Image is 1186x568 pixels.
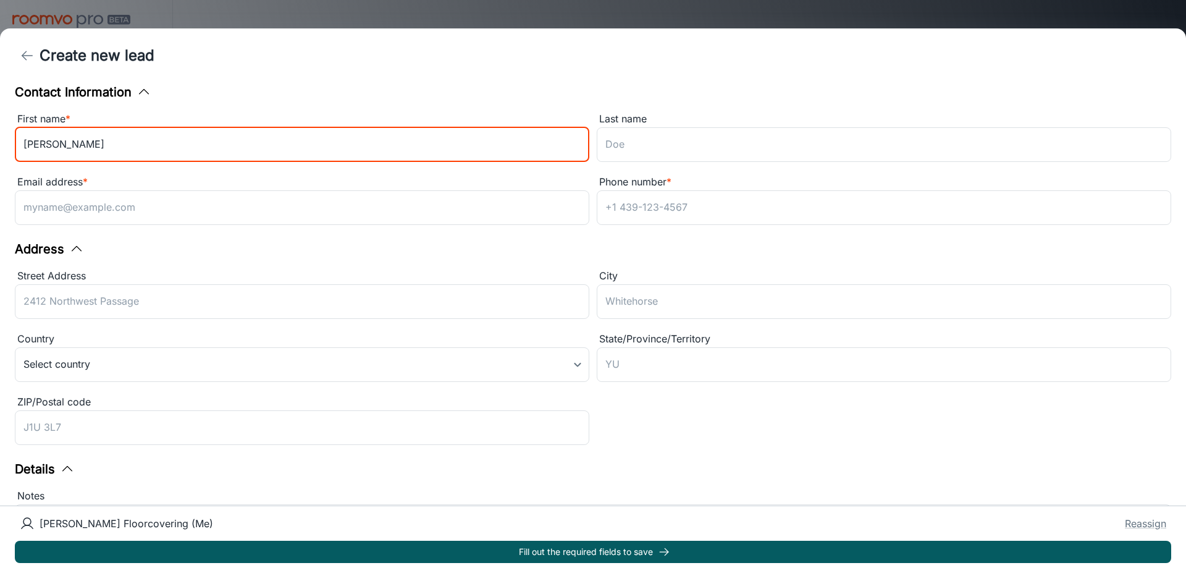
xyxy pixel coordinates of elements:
[15,347,589,382] div: Select country
[597,347,1171,382] input: YU
[15,284,589,319] input: 2412 Northwest Passage
[40,45,154,67] h4: Create new lead
[15,488,1171,504] div: Notes
[15,331,589,347] div: Country
[15,190,589,225] input: myname@example.com
[597,174,1171,190] div: Phone number
[15,460,75,478] button: Details
[15,268,589,284] div: Street Address
[15,174,589,190] div: Email address
[15,394,589,410] div: ZIP/Postal code
[597,190,1171,225] input: +1 439-123-4567
[1125,516,1166,531] button: Reassign
[597,284,1171,319] input: Whitehorse
[15,83,151,101] button: Contact Information
[597,127,1171,162] input: Doe
[15,111,589,127] div: First name
[597,331,1171,347] div: State/Province/Territory
[15,43,40,68] button: back
[597,268,1171,284] div: City
[15,541,1171,563] button: Fill out the required fields to save
[597,111,1171,127] div: Last name
[40,516,213,531] p: [PERSON_NAME] Floorcovering (Me)
[15,240,84,258] button: Address
[15,410,589,445] input: J1U 3L7
[15,127,589,162] input: John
